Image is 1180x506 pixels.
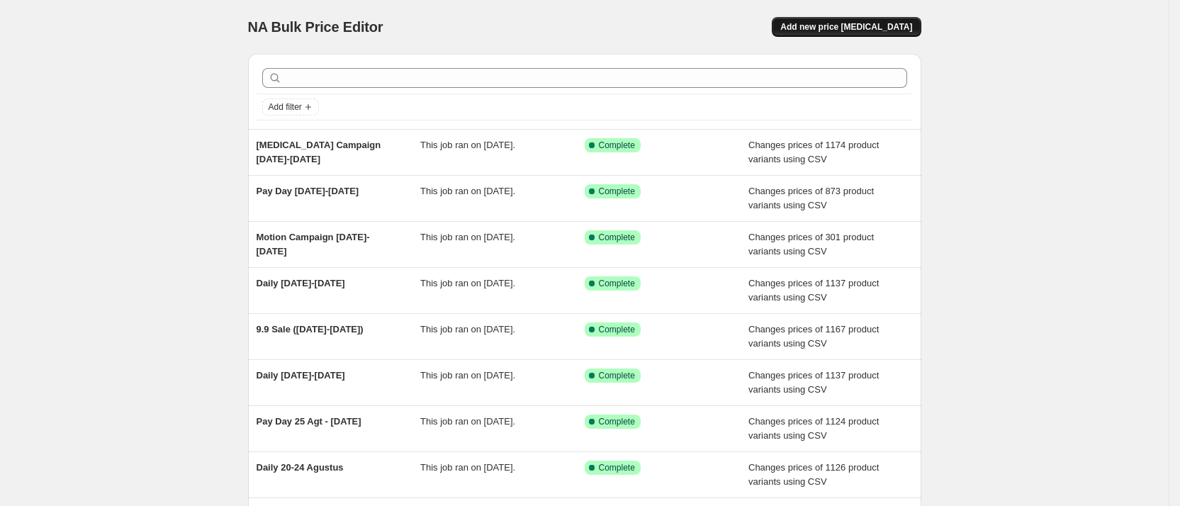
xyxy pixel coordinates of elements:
[748,232,874,257] span: Changes prices of 301 product variants using CSV
[257,278,345,288] span: Daily [DATE]-[DATE]
[599,186,635,197] span: Complete
[599,370,635,381] span: Complete
[599,140,635,151] span: Complete
[748,278,879,303] span: Changes prices of 1137 product variants using CSV
[599,278,635,289] span: Complete
[420,416,515,427] span: This job ran on [DATE].
[257,370,345,381] span: Daily [DATE]-[DATE]
[420,324,515,334] span: This job ran on [DATE].
[420,140,515,150] span: This job ran on [DATE].
[248,19,383,35] span: NA Bulk Price Editor
[772,17,921,37] button: Add new price [MEDICAL_DATA]
[748,370,879,395] span: Changes prices of 1137 product variants using CSV
[748,462,879,487] span: Changes prices of 1126 product variants using CSV
[257,324,364,334] span: 9.9 Sale ([DATE]-[DATE])
[420,278,515,288] span: This job ran on [DATE].
[748,416,879,441] span: Changes prices of 1124 product variants using CSV
[420,186,515,196] span: This job ran on [DATE].
[748,140,879,164] span: Changes prices of 1174 product variants using CSV
[420,232,515,242] span: This job ran on [DATE].
[262,99,319,116] button: Add filter
[257,186,359,196] span: Pay Day [DATE]-[DATE]
[599,324,635,335] span: Complete
[257,232,370,257] span: Motion Campaign [DATE]-[DATE]
[257,416,361,427] span: Pay Day 25 Agt - [DATE]
[420,370,515,381] span: This job ran on [DATE].
[599,232,635,243] span: Complete
[599,416,635,427] span: Complete
[257,462,344,473] span: Daily 20-24 Agustus
[748,186,874,210] span: Changes prices of 873 product variants using CSV
[269,101,302,113] span: Add filter
[748,324,879,349] span: Changes prices of 1167 product variants using CSV
[780,21,912,33] span: Add new price [MEDICAL_DATA]
[599,462,635,473] span: Complete
[257,140,381,164] span: [MEDICAL_DATA] Campaign [DATE]-[DATE]
[420,462,515,473] span: This job ran on [DATE].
